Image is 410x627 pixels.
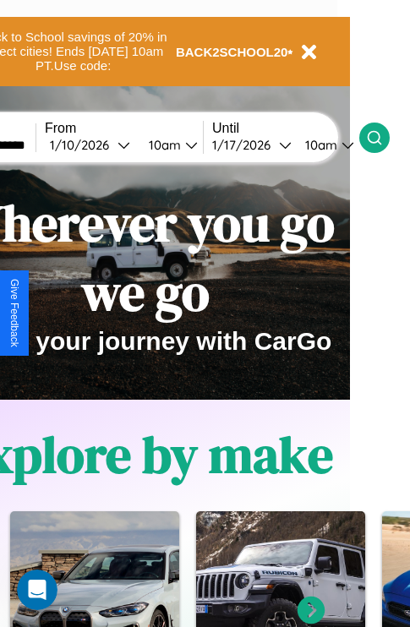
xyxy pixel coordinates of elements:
div: 1 / 10 / 2026 [50,137,118,153]
button: 10am [135,136,203,154]
div: 10am [297,137,342,153]
div: 1 / 17 / 2026 [212,137,279,153]
button: 10am [292,136,359,154]
div: Give Feedback [8,279,20,347]
label: Until [212,121,359,136]
div: 10am [140,137,185,153]
b: BACK2SCHOOL20 [176,45,288,59]
iframe: Intercom live chat [17,570,57,610]
label: From [45,121,203,136]
button: 1/10/2026 [45,136,135,154]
